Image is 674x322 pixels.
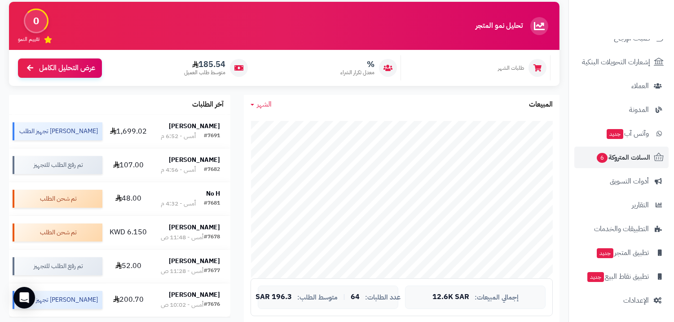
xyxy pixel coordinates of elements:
[596,151,650,164] span: السلات المتروكة
[297,294,338,301] span: متوسط الطلب:
[610,175,649,188] span: أدوات التسويق
[13,257,102,275] div: تم رفع الطلب للتجهيز
[13,224,102,241] div: تم شحن الطلب
[476,22,523,30] h3: تحليل نمو المتجر
[161,165,196,174] div: أمس - 4:56 م
[340,69,374,76] span: معدل تكرار الشراء
[204,165,220,174] div: #7682
[587,272,604,282] span: جديد
[574,147,669,168] a: السلات المتروكة6
[586,270,649,283] span: تطبيق نقاط البيع
[169,256,220,266] strong: [PERSON_NAME]
[39,63,95,73] span: عرض التحليل الكامل
[256,293,292,301] span: 196.3 SAR
[106,283,150,317] td: 200.70
[192,101,224,109] h3: آخر الطلبات
[594,223,649,235] span: التطبيقات والخدمات
[574,194,669,216] a: التقارير
[106,148,150,182] td: 107.00
[169,155,220,165] strong: [PERSON_NAME]
[169,121,220,131] strong: [PERSON_NAME]
[574,99,669,121] a: المدونة
[184,69,225,76] span: متوسط طلب العميل
[498,64,524,72] span: طلبات الشهر
[351,293,360,301] span: 64
[204,267,220,276] div: #7677
[623,294,649,307] span: الإعدادات
[169,223,220,232] strong: [PERSON_NAME]
[161,267,204,276] div: أمس - 11:28 ص
[106,182,150,215] td: 48.00
[206,189,220,198] strong: No H
[18,36,40,43] span: تقييم النمو
[596,246,649,259] span: تطبيق المتجر
[365,294,401,301] span: عدد الطلبات:
[161,300,204,309] div: أمس - 10:02 ص
[13,291,102,309] div: [PERSON_NAME] تجهيز الطلب
[161,199,196,208] div: أمس - 4:32 م
[161,233,204,242] div: أمس - 11:48 ص
[251,99,272,110] a: الشهر
[574,242,669,264] a: تطبيق المتجرجديد
[597,248,613,258] span: جديد
[597,153,608,163] span: 6
[582,56,650,68] span: إشعارات التحويلات البنكية
[607,129,623,139] span: جديد
[529,101,553,109] h3: المبيعات
[340,59,374,69] span: %
[204,233,220,242] div: #7678
[204,300,220,309] div: #7676
[13,122,102,140] div: [PERSON_NAME] تجهيز الطلب
[574,170,669,192] a: أدوات التسويق
[13,190,102,208] div: تم شحن الطلب
[574,290,669,311] a: الإعدادات
[475,294,519,301] span: إجمالي المبيعات:
[574,218,669,240] a: التطبيقات والخدمات
[574,266,669,287] a: تطبيق نقاط البيعجديد
[13,156,102,174] div: تم رفع الطلب للتجهيز
[606,127,649,140] span: وآتس آب
[574,75,669,97] a: العملاء
[629,103,649,116] span: المدونة
[13,287,35,309] div: Open Intercom Messenger
[18,58,102,78] a: عرض التحليل الكامل
[184,59,225,69] span: 185.54
[204,199,220,208] div: #7681
[161,132,196,141] div: أمس - 6:52 م
[106,250,150,283] td: 52.00
[204,132,220,141] div: #7691
[257,99,272,110] span: الشهر
[169,290,220,300] strong: [PERSON_NAME]
[343,294,345,300] span: |
[432,293,469,301] span: 12.6K SAR
[574,51,669,73] a: إشعارات التحويلات البنكية
[106,115,150,148] td: 1,699.02
[574,123,669,144] a: وآتس آبجديد
[106,216,150,249] td: 6.150 KWD
[631,80,649,92] span: العملاء
[632,199,649,211] span: التقارير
